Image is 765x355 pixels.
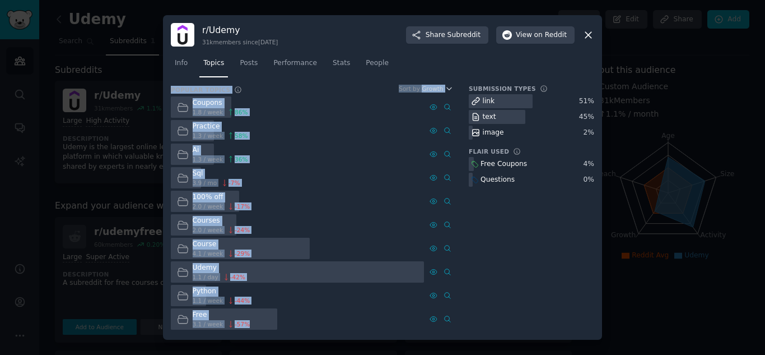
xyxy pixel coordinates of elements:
div: text [483,112,496,122]
div: 2 % [584,128,594,138]
span: 2.0 / week [193,202,223,210]
a: Info [171,54,192,77]
span: 1.1 / day [193,273,218,281]
div: Coupons [193,98,248,108]
span: Info [175,58,188,68]
span: Share [426,30,481,40]
span: Growth [422,85,443,93]
span: -29 % [235,250,250,257]
span: -7 % [228,179,240,187]
span: -57 % [235,320,250,328]
span: People [366,58,389,68]
div: Sql [193,169,240,179]
div: 45 % [579,112,594,122]
span: 3.1 / week [193,320,223,328]
span: Performance [273,58,317,68]
a: People [362,54,393,77]
div: 4 % [584,159,594,169]
div: Free Coupons [481,159,527,169]
span: -24 % [235,226,250,234]
span: 1.3 / week [193,155,223,163]
span: 1.3 / week [193,132,223,140]
span: 58 % [235,132,248,140]
span: Topics [203,58,224,68]
h3: r/ Udemy [202,24,278,36]
a: Topics [199,54,228,77]
span: Posts [240,58,258,68]
span: 2.0 / week [193,226,223,234]
button: Viewon Reddit [496,26,575,44]
div: link [483,96,495,107]
div: Practice [193,122,248,132]
a: Performance [269,54,321,77]
span: 86 % [235,108,248,116]
span: -44 % [235,297,250,305]
h3: Flair Used [469,147,509,155]
div: Ai [193,145,248,155]
span: 36 % [235,155,248,163]
div: Python [193,287,250,297]
button: Growth [422,85,453,93]
span: 1.8 / week [193,108,223,116]
h3: Popular Topics [171,86,230,94]
span: View [516,30,567,40]
div: Course [193,239,250,250]
span: 3.9 / mo [193,179,217,187]
div: 51 % [579,96,594,107]
div: 31k members since [DATE] [202,38,278,46]
span: on Reddit [534,30,567,40]
span: -17 % [235,202,250,210]
span: Subreddit [447,30,481,40]
span: 4.1 / week [193,250,223,257]
div: Sort by [399,85,420,93]
div: Free [193,310,250,320]
span: 1.1 / week [193,297,223,305]
a: Stats [329,54,354,77]
span: Stats [333,58,350,68]
a: Posts [236,54,262,77]
button: ShareSubreddit [406,26,488,44]
div: Questions [481,175,515,185]
img: Udemy [171,23,194,47]
span: -42 % [230,273,245,281]
div: 0 % [584,175,594,185]
div: 100% off [193,192,250,202]
div: Courses [193,216,250,226]
h3: Submission Types [469,85,536,93]
div: Udemy [193,263,245,273]
div: image [483,128,504,138]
